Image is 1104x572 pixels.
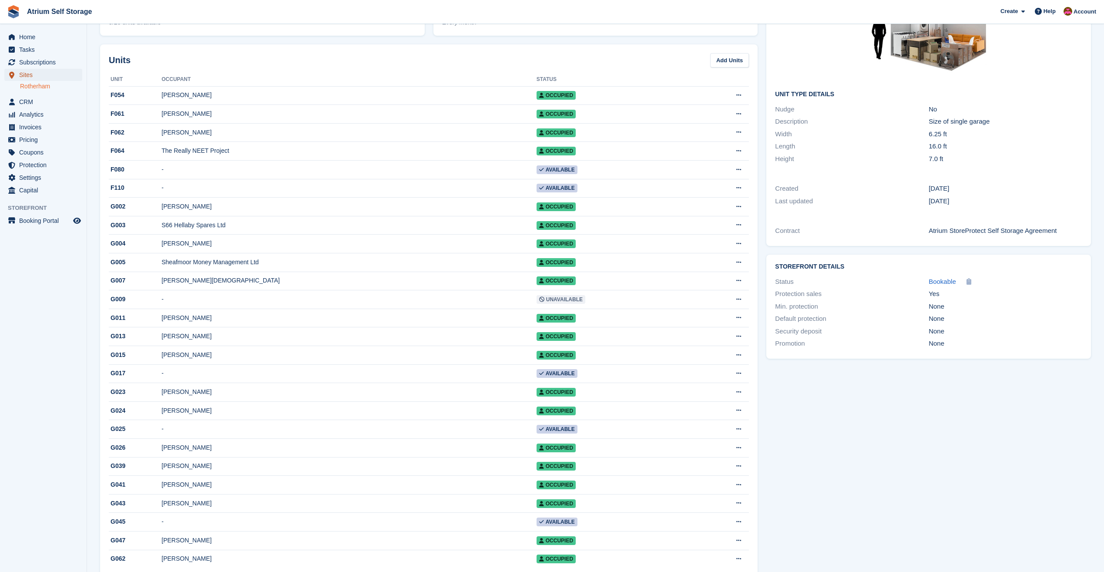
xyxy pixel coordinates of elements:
a: menu [4,96,82,108]
div: G002 [109,202,161,211]
a: Add Units [710,53,749,67]
div: None [929,302,1082,312]
div: Yes [929,289,1082,299]
div: Nudge [775,104,929,114]
a: Bookable [929,277,956,287]
th: Occupant [161,73,537,87]
div: Sheafmoor Money Management Ltd [161,258,537,267]
div: Min. protection [775,302,929,312]
div: [PERSON_NAME] [161,406,537,415]
div: F062 [109,128,161,137]
div: 16.0 ft [929,141,1082,151]
a: menu [4,146,82,158]
a: menu [4,121,82,133]
td: - [161,290,537,309]
div: None [929,326,1082,336]
div: [PERSON_NAME] [161,202,537,211]
div: Height [775,154,929,164]
div: The Really NEET Project [161,146,537,155]
td: - [161,513,537,532]
span: Available [537,425,577,434]
span: Invoices [19,121,71,133]
div: [PERSON_NAME] [161,480,537,489]
span: Booking Portal [19,215,71,227]
span: Occupied [537,462,576,471]
a: Rotherham [20,82,82,91]
span: Protection [19,159,71,171]
span: Occupied [537,221,576,230]
div: G005 [109,258,161,267]
div: [PERSON_NAME] [161,332,537,341]
div: [PERSON_NAME] [161,128,537,137]
div: [PERSON_NAME] [161,461,537,471]
span: Available [537,165,577,174]
div: S66 Hellaby Spares Ltd [161,221,537,230]
h2: Storefront Details [775,263,1082,270]
span: Account [1074,7,1096,16]
div: G009 [109,295,161,304]
th: Unit [109,73,161,87]
div: G017 [109,369,161,378]
div: G023 [109,387,161,397]
div: G024 [109,406,161,415]
span: Occupied [537,407,576,415]
div: G011 [109,313,161,323]
a: menu [4,172,82,184]
div: G062 [109,554,161,563]
div: Contract [775,226,929,236]
a: Atrium Self Storage [23,4,95,19]
div: [PERSON_NAME] [161,536,537,545]
div: [PERSON_NAME][DEMOGRAPHIC_DATA] [161,276,537,285]
span: Occupied [537,555,576,563]
div: G045 [109,517,161,526]
span: Pricing [19,134,71,146]
span: Occupied [537,91,576,100]
span: Available [537,184,577,192]
span: Storefront [8,204,87,212]
div: G043 [109,499,161,508]
span: Capital [19,184,71,196]
a: menu [4,56,82,68]
div: F080 [109,165,161,174]
span: Occupied [537,351,576,360]
div: None [929,339,1082,349]
div: G026 [109,443,161,452]
div: 7.0 ft [929,154,1082,164]
div: [PERSON_NAME] [161,387,537,397]
span: Unavailable [537,295,585,304]
a: menu [4,69,82,81]
span: Coupons [19,146,71,158]
div: [DATE] [929,184,1082,194]
span: Occupied [537,499,576,508]
a: menu [4,44,82,56]
img: stora-icon-8386f47178a22dfd0bd8f6a31ec36ba5ce8667c1dd55bd0f319d3a0aa187defe.svg [7,5,20,18]
td: - [161,179,537,198]
span: Bookable [929,278,956,285]
span: Occupied [537,202,576,211]
span: Available [537,369,577,378]
div: F054 [109,91,161,100]
div: [DATE] [929,196,1082,206]
div: [PERSON_NAME] [161,350,537,360]
div: No [929,104,1082,114]
span: Create [1000,7,1018,16]
div: [PERSON_NAME] [161,554,537,563]
a: menu [4,31,82,43]
span: Occupied [537,147,576,155]
a: menu [4,184,82,196]
span: Occupied [537,110,576,118]
span: Settings [19,172,71,184]
td: - [161,420,537,439]
img: Mark Rhodes [1064,7,1072,16]
a: menu [4,134,82,146]
div: G041 [109,480,161,489]
th: Status [537,73,691,87]
div: G047 [109,536,161,545]
div: G003 [109,221,161,230]
h2: Units [109,54,131,67]
span: Occupied [537,332,576,341]
a: menu [4,159,82,171]
span: Tasks [19,44,71,56]
div: Last updated [775,196,929,206]
div: Description [775,117,929,127]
